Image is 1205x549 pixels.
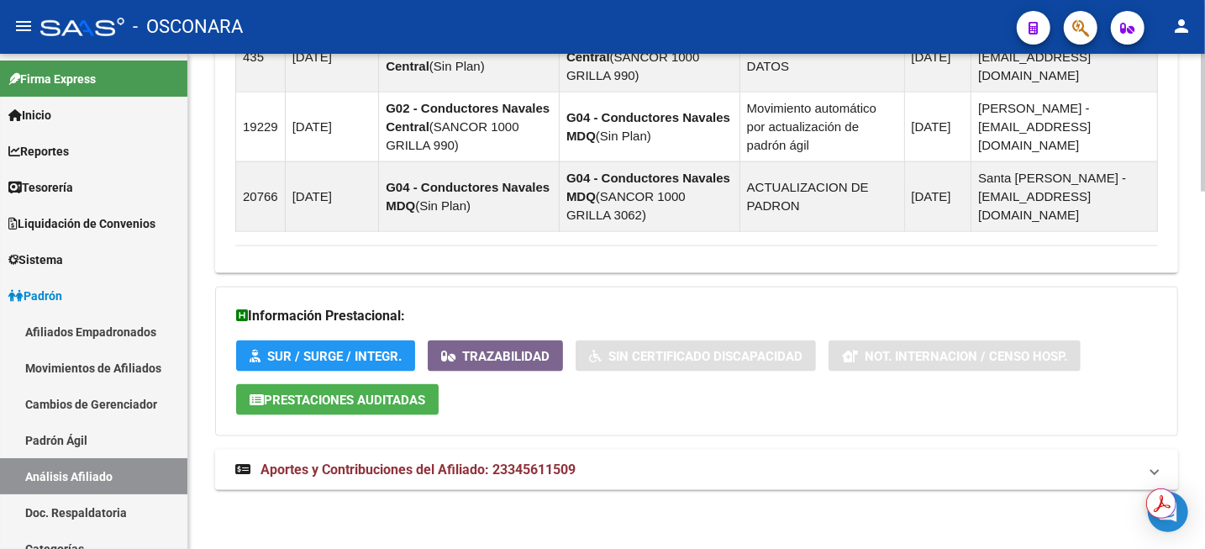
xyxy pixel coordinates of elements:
td: ( ) [379,161,560,231]
strong: G02 - Conductores Navales Central [386,40,550,73]
span: Trazabilidad [462,349,550,364]
strong: G04 - Conductores Navales MDQ [386,180,550,213]
span: Sin Certificado Discapacidad [608,349,802,364]
strong: G04 - Conductores Navales MDQ [566,171,730,203]
td: 19229 [236,92,286,161]
td: [DATE] [285,161,378,231]
span: Inicio [8,106,51,124]
button: Prestaciones Auditadas [236,384,439,415]
td: 435 [236,22,286,92]
button: Sin Certificado Discapacidad [576,340,816,372]
strong: G02 - Conductores Navales Central [386,101,550,134]
td: [DATE] [285,22,378,92]
td: 20766 [236,161,286,231]
td: [DATE] [904,161,971,231]
span: Tesorería [8,178,73,197]
span: Not. Internacion / Censo Hosp. [865,349,1067,364]
td: [DATE] [285,92,378,161]
td: [PERSON_NAME] - [EMAIL_ADDRESS][DOMAIN_NAME] [971,92,1158,161]
h3: Información Prestacional: [236,304,1157,328]
td: Movimiento automático por actualización de padrón ágil [739,92,904,161]
td: [DATE] [904,92,971,161]
span: Firma Express [8,70,96,88]
mat-icon: person [1171,16,1192,36]
span: SANCOR 1000 GRILLA 3062 [566,189,686,222]
strong: G04 - Conductores Navales MDQ [566,110,730,143]
span: Padrón [8,287,62,305]
td: [PERSON_NAME] - [EMAIL_ADDRESS][DOMAIN_NAME] [971,22,1158,92]
span: Aportes y Contribuciones del Afiliado: 23345611509 [260,462,576,478]
span: Liquidación de Convenios [8,214,155,233]
td: ( ) [379,22,560,92]
td: ( ) [559,161,739,231]
span: Sin Plan [600,129,647,143]
mat-icon: menu [13,16,34,36]
span: SANCOR 1000 GRILLA 990 [566,50,699,82]
mat-expansion-panel-header: Aportes y Contribuciones del Afiliado: 23345611509 [215,450,1178,490]
td: ( ) [559,22,739,92]
span: Sin Plan [419,198,466,213]
td: ACTUALIZACION DE DATOS [739,22,904,92]
button: Not. Internacion / Censo Hosp. [829,340,1081,372]
td: ( ) [379,92,560,161]
span: Prestaciones Auditadas [264,393,425,408]
button: Trazabilidad [428,340,563,372]
button: SUR / SURGE / INTEGR. [236,340,415,372]
span: - OSCONARA [133,8,243,45]
td: [DATE] [904,22,971,92]
span: SUR / SURGE / INTEGR. [267,349,402,364]
span: Sistema [8,251,63,269]
td: ( ) [559,92,739,161]
strong: G02 - Conductores Navales Central [566,31,730,64]
span: Sin Plan [434,59,481,73]
td: ACTUALIZACION DE PADRON [739,161,904,231]
td: Santa [PERSON_NAME] - [EMAIL_ADDRESS][DOMAIN_NAME] [971,161,1158,231]
span: SANCOR 1000 GRILLA 990 [386,119,518,152]
span: Reportes [8,142,69,161]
